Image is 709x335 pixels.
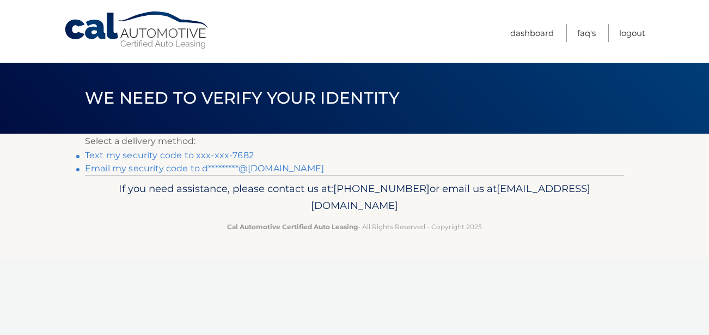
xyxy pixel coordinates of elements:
p: If you need assistance, please contact us at: or email us at [92,180,617,215]
strong: Cal Automotive Certified Auto Leasing [227,223,358,231]
p: - All Rights Reserved - Copyright 2025 [92,221,617,232]
p: Select a delivery method: [85,134,624,149]
a: FAQ's [577,24,596,42]
a: Text my security code to xxx-xxx-7682 [85,150,254,160]
a: Cal Automotive [64,11,211,50]
a: Logout [619,24,645,42]
span: [PHONE_NUMBER] [333,182,430,195]
a: Email my security code to d*********@[DOMAIN_NAME] [85,163,324,174]
a: Dashboard [510,24,554,42]
span: We need to verify your identity [85,88,399,108]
